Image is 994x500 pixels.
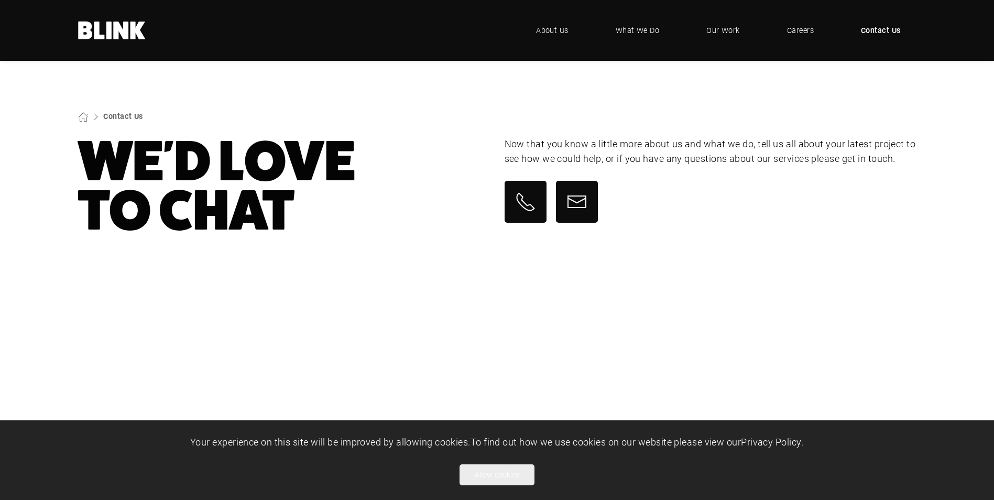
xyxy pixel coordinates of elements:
a: What We Do [600,15,675,46]
p: Now that you know a little more about us and what we do, tell us all about your latest project to... [505,137,916,166]
span: About Us [536,25,569,36]
span: Contact Us [861,25,901,36]
a: Privacy Policy [741,436,801,448]
span: Your experience on this site will be improved by allowing cookies. To find out how we use cookies... [190,436,804,448]
span: What We Do [616,25,660,36]
a: Careers [771,15,829,46]
h1: We'd Love To Chat [78,137,490,235]
a: Home [78,21,146,39]
span: Careers [787,25,814,36]
span: Our Work [706,25,740,36]
a: Our Work [691,15,756,46]
a: Contact Us [845,15,916,46]
a: Contact Us [103,111,143,121]
a: About Us [520,15,584,46]
button: Allow cookies [460,464,534,485]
